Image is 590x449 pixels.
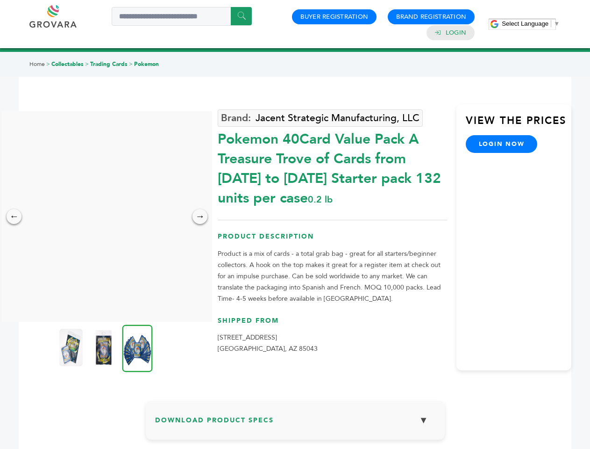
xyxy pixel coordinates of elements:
[502,20,560,27] a: Select Language​
[129,60,133,68] span: >
[466,135,538,153] a: login now
[7,209,21,224] div: ←
[155,410,435,437] h3: Download Product Specs
[218,248,447,304] p: Product is a mix of cards - a total grab bag - great for all starters/beginner collectors. A hook...
[466,114,571,135] h3: View the Prices
[551,20,551,27] span: ​
[134,60,159,68] a: Pokemon
[85,60,89,68] span: >
[300,13,368,21] a: Buyer Registration
[112,7,252,26] input: Search a product or brand...
[51,60,84,68] a: Collectables
[502,20,548,27] span: Select Language
[446,29,466,37] a: Login
[308,193,333,206] span: 0.2 lb
[122,325,153,372] img: Pokemon 40-Card Value Pack – A Treasure Trove of Cards from 1996 to 2024 - Starter pack! 132 unit...
[218,332,447,355] p: [STREET_ADDRESS] [GEOGRAPHIC_DATA], AZ 85043
[92,329,115,366] img: Pokemon 40-Card Value Pack – A Treasure Trove of Cards from 1996 to 2024 - Starter pack! 132 unit...
[218,109,423,127] a: Jacent Strategic Manufacturing, LLC
[218,125,447,208] div: Pokemon 40Card Value Pack A Treasure Trove of Cards from [DATE] to [DATE] Starter pack 132 units ...
[29,60,45,68] a: Home
[59,329,83,366] img: Pokemon 40-Card Value Pack – A Treasure Trove of Cards from 1996 to 2024 - Starter pack! 132 unit...
[90,60,128,68] a: Trading Cards
[396,13,466,21] a: Brand Registration
[554,20,560,27] span: ▼
[218,316,447,333] h3: Shipped From
[192,209,207,224] div: →
[412,410,435,430] button: ▼
[46,60,50,68] span: >
[218,232,447,248] h3: Product Description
